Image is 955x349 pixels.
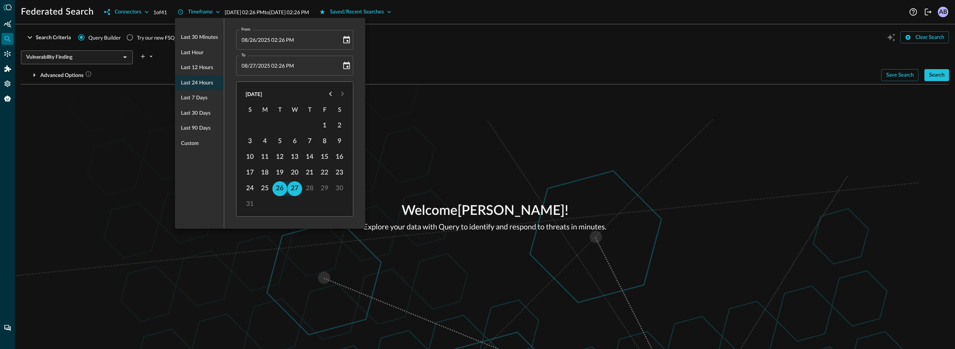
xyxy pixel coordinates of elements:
[317,118,332,133] button: 1
[278,37,279,43] span: :
[258,181,273,196] button: 25
[273,150,288,165] button: 12
[241,27,250,33] label: From
[273,181,288,196] button: 26
[288,150,303,165] button: 13
[241,52,245,58] label: To
[250,37,256,43] span: Day
[256,37,258,43] span: /
[175,106,224,121] div: Last 30 days
[332,166,347,180] button: 23
[303,134,317,149] button: 7
[288,134,303,149] button: 6
[286,37,294,43] span: Meridiem
[243,134,258,149] button: 3
[303,103,316,118] span: Thursday
[258,103,272,118] span: Monday
[288,103,301,118] span: Wednesday
[181,33,218,42] span: Last 30 minutes
[248,62,250,69] span: /
[258,166,273,180] button: 18
[271,37,278,43] span: Hours
[333,103,346,118] span: Saturday
[175,121,224,136] div: Last 90 days
[273,166,288,180] button: 19
[181,93,207,103] span: Last 7 days
[181,63,213,72] span: Last 12 hours
[332,150,347,165] button: 16
[181,48,203,58] span: Last hour
[258,150,273,165] button: 11
[278,62,279,69] span: :
[303,150,317,165] button: 14
[245,90,262,98] div: [DATE]
[341,60,353,72] button: Choose date, selected date is Aug 27, 2025
[273,134,288,149] button: 5
[279,62,285,69] span: Minutes
[248,37,250,43] span: /
[258,62,270,69] span: Year
[243,181,258,196] button: 24
[175,60,224,75] div: Last 12 hours
[303,166,317,180] button: 21
[243,103,257,118] span: Sunday
[317,150,332,165] button: 15
[258,37,270,43] span: Year
[288,181,303,196] button: 27
[241,62,248,69] span: Month
[181,109,210,118] span: Last 30 days
[175,136,224,151] div: Custom
[243,150,258,165] button: 10
[256,62,258,69] span: /
[332,118,347,133] button: 2
[286,62,294,69] span: Meridiem
[273,103,286,118] span: Tuesday
[241,37,248,43] span: Month
[250,62,256,69] span: Day
[279,37,285,43] span: Minutes
[175,30,224,45] div: Last 30 minutes
[175,90,224,106] div: Last 7 days
[258,134,273,149] button: 4
[317,166,332,180] button: 22
[318,103,331,118] span: Friday
[332,134,347,149] button: 9
[325,88,336,100] button: Previous month
[271,62,278,69] span: Hours
[341,34,353,46] button: Choose date, selected date is Aug 26, 2025
[175,45,224,61] div: Last hour
[243,166,258,180] button: 17
[317,134,332,149] button: 8
[181,124,210,133] span: Last 90 days
[288,166,303,180] button: 20
[181,139,199,148] span: Custom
